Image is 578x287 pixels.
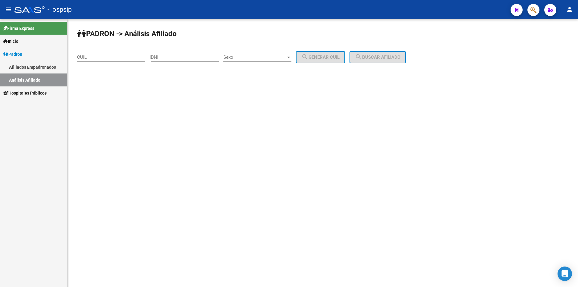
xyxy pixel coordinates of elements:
span: Hospitales Públicos [3,90,47,96]
span: Firma Express [3,25,34,32]
span: Inicio [3,38,18,45]
div: Open Intercom Messenger [558,267,572,281]
span: Generar CUIL [301,55,340,60]
mat-icon: person [566,6,573,13]
span: Sexo [223,55,286,60]
span: Padrón [3,51,22,58]
span: - ospsip [48,3,72,16]
mat-icon: menu [5,6,12,13]
strong: PADRON -> Análisis Afiliado [77,30,177,38]
mat-icon: search [301,53,309,61]
div: | [150,55,350,60]
button: Generar CUIL [296,51,345,63]
mat-icon: search [355,53,362,61]
button: Buscar afiliado [350,51,406,63]
span: Buscar afiliado [355,55,400,60]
